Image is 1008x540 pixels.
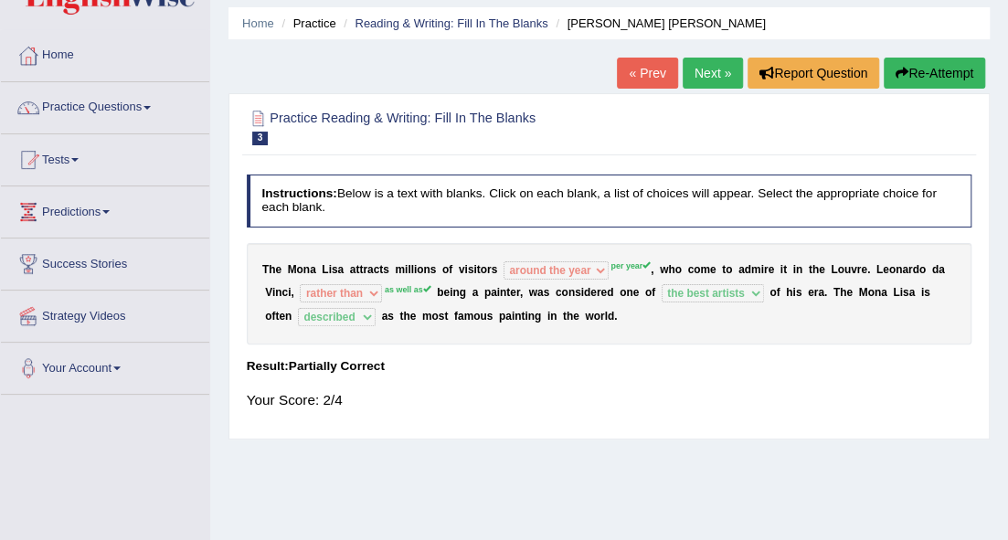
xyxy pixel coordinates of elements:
b: d [932,263,939,276]
b: s [487,310,493,323]
b: , [651,263,653,276]
b: i [497,286,500,299]
b: d [608,310,614,323]
b: m [422,310,432,323]
b: i [525,310,527,323]
b: t [722,263,726,276]
b: a [367,263,374,276]
b: o [442,263,449,276]
b: r [857,263,862,276]
b: o [417,263,423,276]
b: b [437,286,443,299]
b: i [464,263,467,276]
b: n [626,286,632,299]
sup: per year [610,261,651,270]
b: m [751,263,761,276]
b: v [851,263,857,276]
b: t [783,263,787,276]
b: f [454,310,458,323]
b: d [912,263,918,276]
b: s [387,310,394,323]
b: s [575,286,581,299]
b: t [521,310,525,323]
b: l [605,310,608,323]
b: a [505,310,512,323]
b: t [399,310,403,323]
span: 3 [252,132,269,145]
b: . [614,310,617,323]
b: m [464,310,474,323]
b: v [459,263,465,276]
b: o [481,263,487,276]
b: o [919,263,926,276]
b: n [303,263,310,276]
button: Re-Attempt [884,58,985,89]
b: o [561,286,568,299]
a: Success Stories [1,238,209,284]
b: i [792,286,795,299]
b: o [431,310,438,323]
sup: as well as [385,285,431,294]
b: l [408,263,410,276]
b: f [777,286,780,299]
b: M [858,286,867,299]
a: Tests [1,134,209,180]
b: p [484,286,491,299]
b: a [337,263,344,276]
a: Strategy Videos [1,291,209,336]
b: p [499,310,505,323]
b: M [288,263,297,276]
div: Your Score: 2/4 [247,381,972,418]
b: f [652,286,655,299]
b: d [745,263,751,276]
b: o [694,263,700,276]
b: h [840,286,846,299]
b: t [355,263,359,276]
b: r [487,263,492,276]
b: e [883,263,889,276]
b: i [450,286,452,299]
b: h [668,263,674,276]
b: r [600,310,605,323]
b: i [921,286,924,299]
b: w [529,286,537,299]
b: e [275,263,281,276]
b: a [881,286,887,299]
b: . [824,286,827,299]
b: c [556,286,562,299]
b: a [458,310,464,323]
b: . [867,263,870,276]
b: e [573,310,579,323]
a: Reading & Writing: Fill In The Blanks [355,16,547,30]
b: n [528,310,535,323]
b: i [760,263,763,276]
b: n [423,263,430,276]
b: s [544,286,550,299]
b: o [594,310,600,323]
b: , [291,286,293,299]
b: s [492,263,498,276]
b: s [903,286,909,299]
b: t [275,310,279,323]
b: o [837,263,844,276]
b: m [395,263,405,276]
b: o [645,286,652,299]
b: u [480,310,486,323]
b: , [520,286,523,299]
b: t [379,263,383,276]
b: m [700,263,710,276]
b: r [363,263,367,276]
b: n [515,310,521,323]
b: e [590,286,597,299]
b: s [439,310,445,323]
b: l [411,263,414,276]
b: e [768,263,774,276]
b: o [726,263,732,276]
b: r [764,263,769,276]
a: Your Account [1,343,209,388]
b: a [902,263,908,276]
b: o [867,286,874,299]
b: e [410,310,417,323]
b: i [581,286,584,299]
b: e [819,263,825,276]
